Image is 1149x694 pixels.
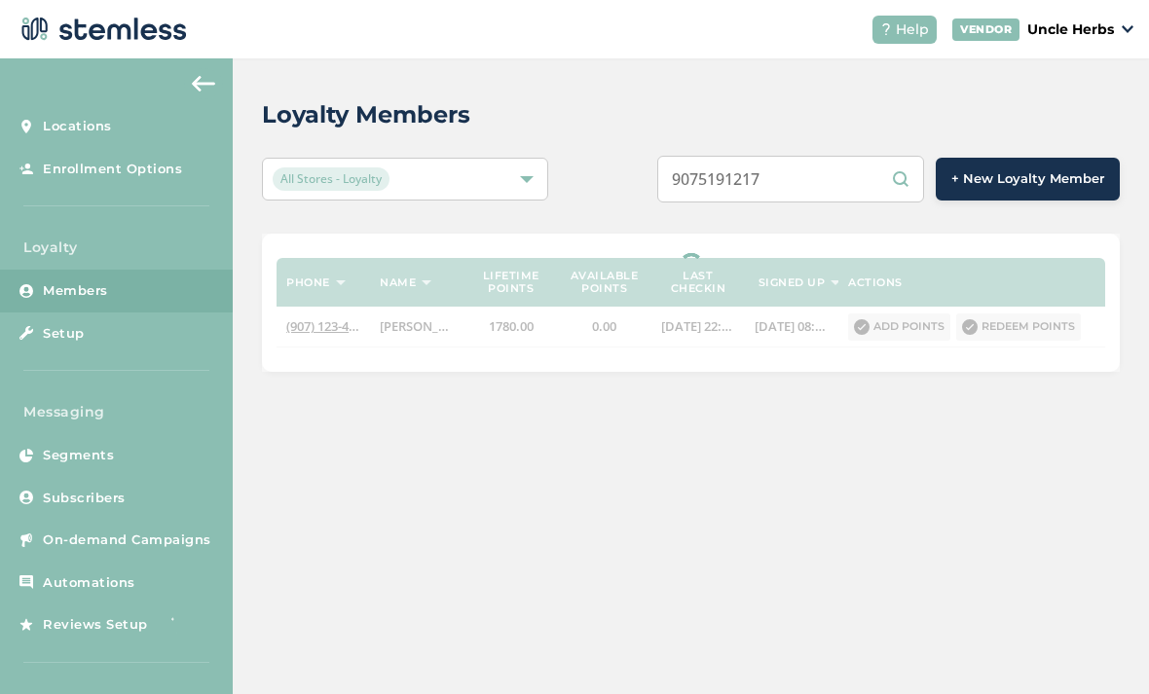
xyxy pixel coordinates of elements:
img: icon-help-white-03924b79.svg [880,23,892,35]
img: icon-arrow-back-accent-c549486e.svg [192,76,215,91]
span: Automations [43,573,135,593]
iframe: Chat Widget [1052,601,1149,694]
span: Reviews Setup [43,615,148,635]
span: Enrollment Options [43,160,182,179]
span: + New Loyalty Member [951,169,1104,189]
span: Locations [43,117,112,136]
span: All Stores - Loyalty [273,167,389,191]
span: Members [43,281,108,301]
img: glitter-stars-b7820f95.gif [163,605,202,644]
span: Help [896,19,929,40]
p: Uncle Herbs [1027,19,1114,40]
input: Search [657,156,924,202]
span: Subscribers [43,489,126,508]
h2: Loyalty Members [262,97,470,132]
img: icon_down-arrow-small-66adaf34.svg [1122,25,1133,33]
span: Setup [43,324,85,344]
span: On-demand Campaigns [43,530,211,550]
span: Segments [43,446,114,465]
button: + New Loyalty Member [936,158,1120,201]
img: logo-dark-0685b13c.svg [16,10,187,49]
div: VENDOR [952,18,1019,41]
